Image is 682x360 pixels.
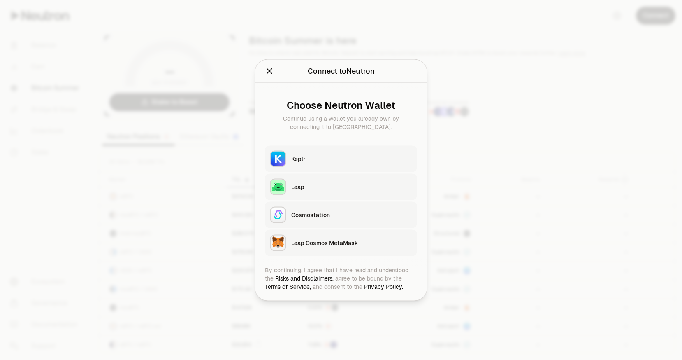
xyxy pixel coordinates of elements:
[291,183,412,191] div: Leap
[265,174,417,200] button: LeapLeap
[265,65,274,77] button: Close
[265,202,417,228] button: CosmostationCosmostation
[265,266,417,291] div: By continuing, I agree that I have read and understood the agree to be bound by the and consent t...
[275,275,334,282] a: Risks and Disclaimers,
[271,208,285,222] img: Cosmostation
[265,283,311,290] a: Terms of Service,
[271,180,285,194] img: Leap
[265,230,417,256] button: Leap Cosmos MetaMaskLeap Cosmos MetaMask
[265,146,417,172] button: KeplrKeplr
[308,65,375,77] div: Connect to Neutron
[291,155,412,163] div: Keplr
[271,100,411,111] div: Choose Neutron Wallet
[291,239,412,247] div: Leap Cosmos MetaMask
[271,236,285,250] img: Leap Cosmos MetaMask
[364,283,403,290] a: Privacy Policy.
[271,152,285,166] img: Keplr
[271,115,411,131] div: Continue using a wallet you already own by connecting it to [GEOGRAPHIC_DATA].
[291,211,412,219] div: Cosmostation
